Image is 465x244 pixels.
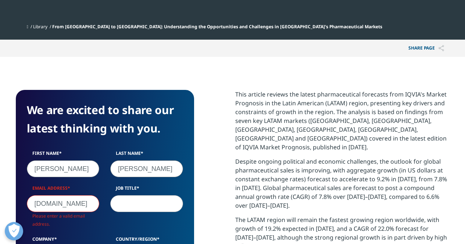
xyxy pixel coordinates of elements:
[110,185,183,195] label: Job Title
[32,213,85,227] span: Please enter a valid email address.
[27,101,183,138] h4: We are excited to share our latest thinking with you.
[235,157,450,215] p: Despite ongoing political and economic challenges, the outlook for global pharmaceutical sales is...
[27,150,100,160] label: First Name
[403,40,450,57] p: Share PAGE
[5,222,23,240] button: Open Preferences
[33,23,47,30] a: Library
[110,150,183,160] label: Last Name
[52,23,382,30] span: From [GEOGRAPHIC_DATA] to [GEOGRAPHIC_DATA]: Understanding the Opportunities and Challenges in [G...
[235,90,450,157] p: This article reviews the latest pharmaceutical forecasts from IQVIA's Market Prognosis in the Lat...
[403,40,450,57] button: Share PAGEShare PAGE
[439,45,444,51] img: Share PAGE
[27,185,100,195] label: Email Address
